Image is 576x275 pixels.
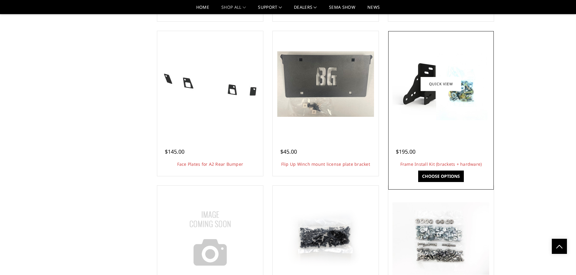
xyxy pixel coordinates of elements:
[400,161,482,167] a: Frame Install Kit (brackets + hardware)
[552,239,567,254] a: Click to Top
[294,5,317,14] a: Dealers
[221,5,246,14] a: shop all
[396,148,415,155] span: $195.00
[329,5,355,14] a: SEMA Show
[274,33,377,135] a: Flip Up Winch mount license plate bracket
[546,246,576,275] iframe: Chat Widget
[196,5,209,14] a: Home
[277,202,374,275] img: Hardware Kit: Black Oxide Stainless Button-Head Bolts
[165,148,184,155] span: $145.00
[280,148,297,155] span: $45.00
[159,33,262,135] a: With light holes - with sensor holes With light holes - no sensor holes
[367,5,380,14] a: News
[392,48,489,120] img: Frame Install Kit (brackets + hardware)
[277,51,374,117] img: Flip Up Winch mount license plate bracket
[421,77,461,91] a: Quick view
[258,5,282,14] a: Support
[418,171,464,182] a: Choose Options
[390,33,493,135] a: Frame Install Kit (brackets + hardware)
[177,161,243,167] a: Face Plates for A2 Rear Bumper
[281,161,370,167] a: Flip Up Winch mount license plate bracket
